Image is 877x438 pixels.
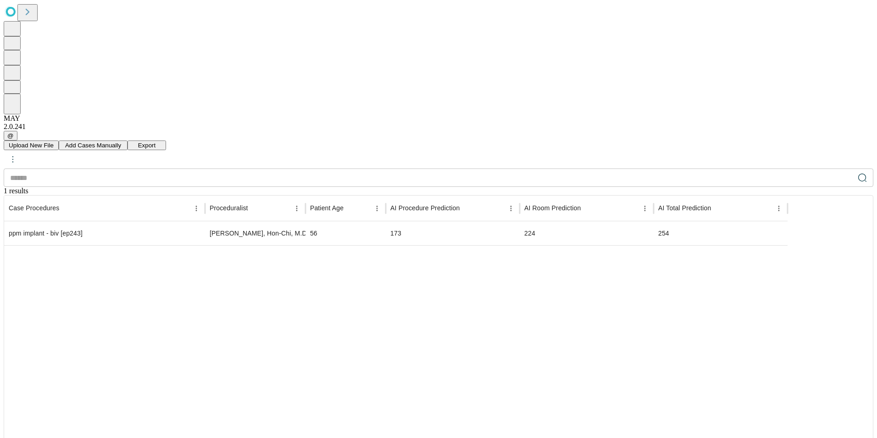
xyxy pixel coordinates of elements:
div: MAY [4,114,873,123]
span: Time-out to extubation/pocket closure [390,203,460,213]
span: Add Cases Manually [65,142,121,149]
button: Sort [344,202,357,215]
span: Includes set-up, patient in-room to patient out-of-room, and clean-up [658,203,711,213]
button: Add Cases Manually [59,140,128,150]
button: Export [128,140,166,150]
button: Sort [461,202,473,215]
button: Menu [190,202,203,215]
span: 1 results [4,187,28,195]
button: @ [4,131,17,140]
span: Upload New File [9,142,54,149]
span: Patient in room to patient out of room [524,203,581,213]
span: Proceduralist [210,203,248,213]
button: Menu [505,202,517,215]
span: 173 [390,230,401,237]
div: [PERSON_NAME], Hon-Chi, M.D., Ph.D. [1003213] [210,222,301,245]
span: @ [7,132,14,139]
a: Export [128,141,166,149]
button: Sort [60,202,73,215]
button: Menu [371,202,383,215]
span: 254 [658,230,669,237]
button: kebab-menu [5,151,21,168]
button: Sort [249,202,262,215]
button: Menu [638,202,651,215]
button: Menu [290,202,303,215]
button: Upload New File [4,140,59,150]
span: 224 [524,230,535,237]
span: Export [138,142,156,149]
span: Scheduled procedures [9,203,59,213]
span: Patient Age [310,203,344,213]
div: 2.0.241 [4,123,873,131]
div: 56 [310,222,381,245]
div: ppm implant - biv [ep243] [9,222,200,245]
button: Menu [772,202,785,215]
button: Sort [582,202,594,215]
button: Sort [712,202,725,215]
